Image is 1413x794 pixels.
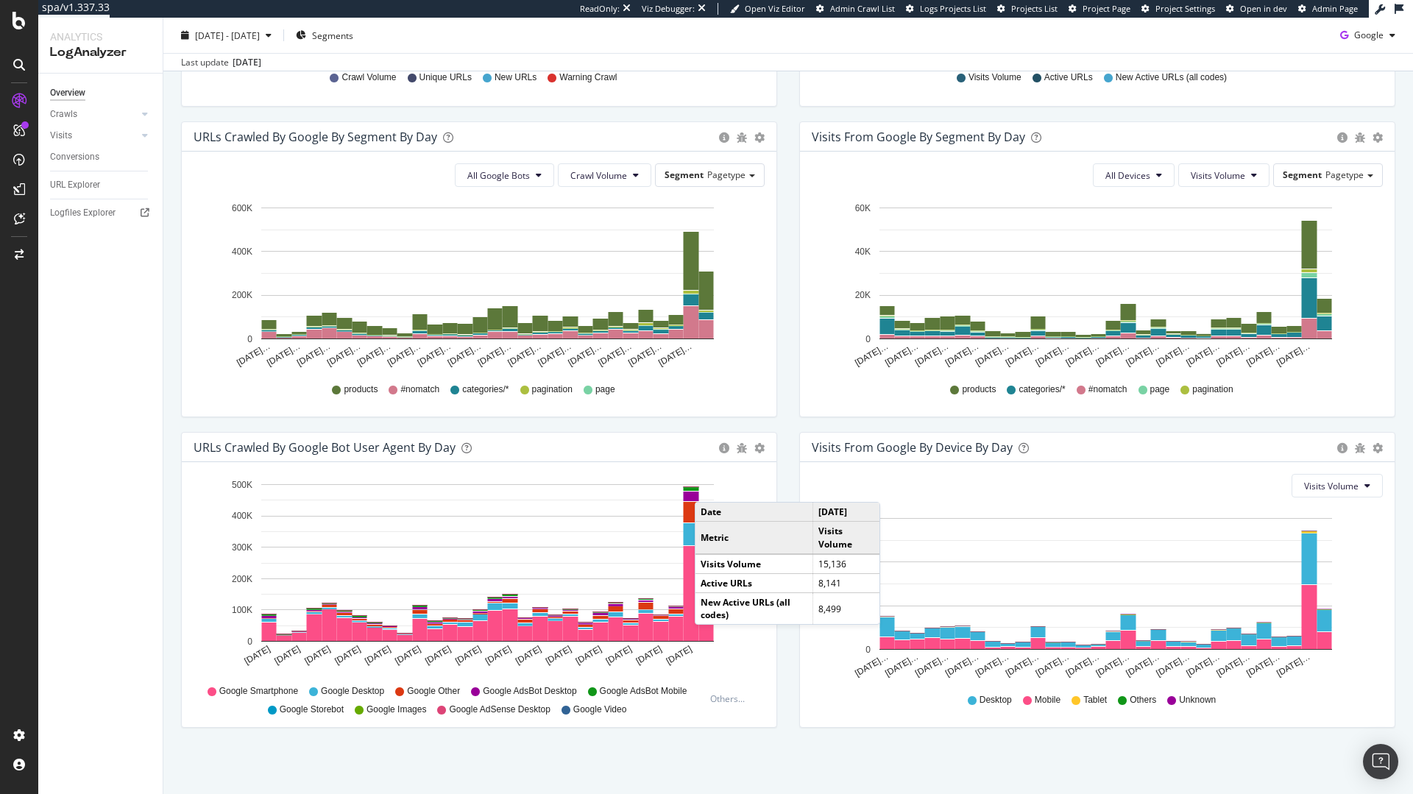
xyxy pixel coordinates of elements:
[968,71,1021,84] span: Visits Volume
[232,511,252,522] text: 400K
[830,3,895,14] span: Admin Crawl List
[695,592,812,624] td: New Active URLs (all codes)
[1334,24,1401,47] button: Google
[600,685,687,698] span: Google AdsBot Mobile
[195,29,260,41] span: [DATE] - [DATE]
[558,163,651,187] button: Crawl Volume
[1337,132,1348,143] div: circle-info
[194,130,437,144] div: URLs Crawled by Google By Segment By Day
[50,205,116,221] div: Logfiles Explorer
[962,383,996,396] span: products
[50,128,72,143] div: Visits
[1354,29,1384,41] span: Google
[1116,71,1227,84] span: New Active URLs (all codes)
[665,169,704,181] span: Segment
[495,71,536,84] span: New URLs
[642,3,695,15] div: Viz Debugger:
[247,334,252,344] text: 0
[634,644,664,667] text: [DATE]
[366,703,426,716] span: Google Images
[194,474,759,678] svg: A chart.
[50,29,151,44] div: Analytics
[1192,383,1233,396] span: pagination
[312,29,353,41] span: Segments
[1130,694,1156,706] span: Others
[50,149,99,165] div: Conversions
[232,542,252,553] text: 300K
[419,71,472,84] span: Unique URLs
[50,107,77,122] div: Crawls
[50,128,138,143] a: Visits
[1226,3,1287,15] a: Open in dev
[233,56,261,69] div: [DATE]
[812,440,1013,455] div: Visits From Google By Device By Day
[243,644,272,667] text: [DATE]
[514,644,543,667] text: [DATE]
[812,130,1025,144] div: Visits from Google By Segment By Day
[232,247,252,257] text: 400K
[50,44,151,61] div: LogAnalyzer
[695,573,812,592] td: Active URLs
[344,383,378,396] span: products
[719,443,729,453] div: circle-info
[400,383,439,396] span: #nomatch
[1069,3,1130,15] a: Project Page
[573,703,627,716] span: Google Video
[1304,480,1359,492] span: Visits Volume
[273,644,302,667] text: [DATE]
[1083,694,1107,706] span: Tablet
[754,132,765,143] div: gear
[1240,3,1287,14] span: Open in dev
[484,644,513,667] text: [DATE]
[1373,443,1383,453] div: gear
[50,85,152,101] a: Overview
[449,703,550,716] span: Google AdSense Desktop
[1083,3,1130,14] span: Project Page
[1178,163,1269,187] button: Visits Volume
[1019,383,1065,396] span: categories/*
[737,132,747,143] div: bug
[574,644,603,667] text: [DATE]
[462,383,509,396] span: categories/*
[532,383,573,396] span: pagination
[50,177,100,193] div: URL Explorer
[50,149,152,165] a: Conversions
[247,637,252,647] text: 0
[50,107,138,122] a: Crawls
[232,605,252,615] text: 100K
[665,644,694,667] text: [DATE]
[1292,474,1383,497] button: Visits Volume
[855,203,871,213] text: 60K
[595,383,615,396] span: page
[232,291,252,301] text: 200K
[745,3,805,14] span: Open Viz Editor
[341,71,396,84] span: Crawl Volume
[1355,132,1365,143] div: bug
[1298,3,1358,15] a: Admin Page
[695,522,812,554] td: Metric
[812,199,1378,369] svg: A chart.
[363,644,392,667] text: [DATE]
[544,644,573,667] text: [DATE]
[280,703,344,716] span: Google Storebot
[175,24,277,47] button: [DATE] - [DATE]
[483,685,576,698] span: Google AdsBot Desktop
[812,509,1378,680] div: A chart.
[302,644,332,667] text: [DATE]
[321,685,384,698] span: Google Desktop
[1337,443,1348,453] div: circle-info
[333,644,362,667] text: [DATE]
[1105,169,1150,182] span: All Devices
[730,3,805,15] a: Open Viz Editor
[812,573,879,592] td: 8,141
[754,443,765,453] div: gear
[855,291,871,301] text: 20K
[423,644,453,667] text: [DATE]
[393,644,422,667] text: [DATE]
[710,692,751,705] div: Others...
[407,685,460,698] span: Google Other
[980,694,1012,706] span: Desktop
[695,554,812,574] td: Visits Volume
[707,169,746,181] span: Pagetype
